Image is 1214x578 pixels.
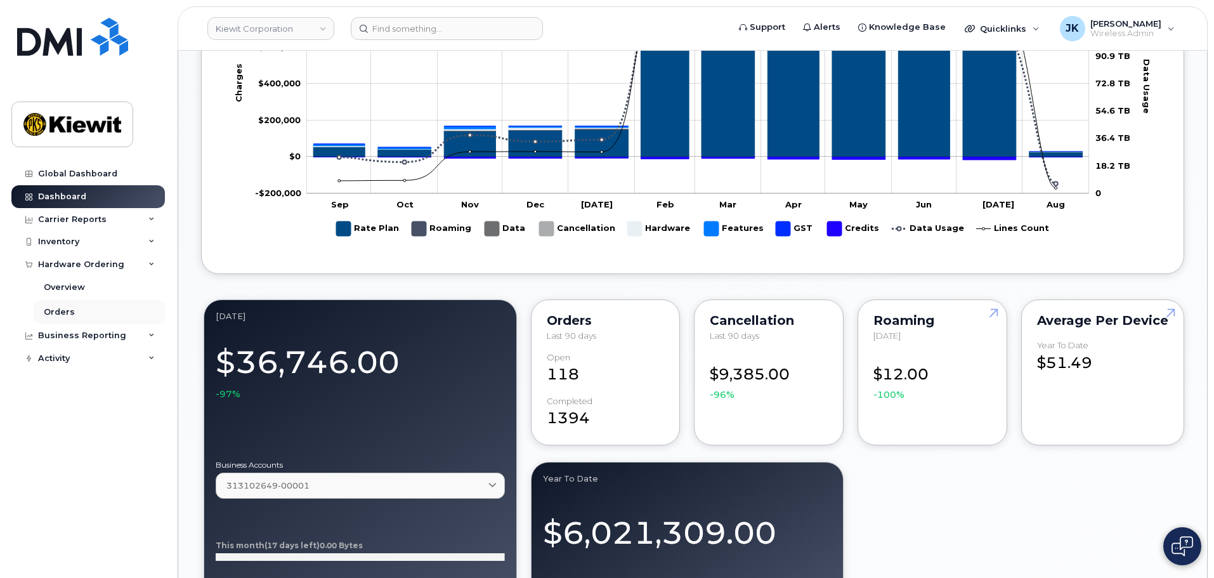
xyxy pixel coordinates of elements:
div: $51.49 [1037,341,1168,374]
span: [PERSON_NAME] [1090,18,1161,29]
span: [DATE] [873,331,901,341]
a: 313102649-00001 [216,473,505,499]
div: $6,021,309.00 [543,499,832,555]
tspan: 90.9 TB [1095,51,1130,61]
g: Lines Count [976,216,1049,241]
img: Open chat [1172,536,1193,556]
span: Alerts [814,21,840,34]
tspan: 18.2 TB [1095,160,1130,170]
tspan: $0 [289,151,301,161]
div: Orders [547,315,665,325]
tspan: 0 [1095,187,1101,197]
tspan: 0.00 Bytes [320,541,363,550]
div: $9,385.00 [710,353,828,402]
a: Alerts [794,15,849,40]
input: Find something... [351,17,543,40]
div: $36,746.00 [216,337,505,400]
tspan: Apr [785,199,802,209]
g: Credits [313,157,1082,159]
div: 1394 [547,397,665,430]
div: $12.00 [873,353,991,402]
tspan: Mar [719,199,736,209]
tspan: Data Usage [1142,58,1152,113]
a: Support [730,15,794,40]
a: Kiewit Corporation [207,17,334,40]
tspan: $600,000 [258,41,301,51]
span: -96% [710,388,734,401]
span: Quicklinks [980,23,1026,34]
g: Legend [336,216,1049,241]
span: Support [750,21,785,34]
span: -100% [873,388,904,401]
div: Year to Date [543,474,832,484]
tspan: 72.8 TB [1095,78,1130,88]
div: Cancellation [710,315,828,325]
tspan: Dec [526,199,545,209]
g: Hardware [627,216,691,241]
span: -97% [216,388,240,400]
div: Year to Date [1037,341,1088,350]
g: Data [485,216,526,241]
span: Last 90 days [547,331,596,341]
tspan: (17 days left) [264,541,320,550]
g: $0 [258,78,301,88]
tspan: Feb [656,199,674,209]
tspan: Oct [396,199,414,209]
g: $0 [258,114,301,124]
div: Open [547,353,570,362]
div: 118 [547,353,665,386]
div: Jamie Krussel [1051,16,1184,41]
tspan: [DATE] [982,199,1014,209]
tspan: Charges [233,63,244,102]
span: Knowledge Base [869,21,946,34]
g: GST [776,216,814,241]
span: 313102649-00001 [226,480,310,492]
div: completed [547,397,592,406]
g: Credits [827,216,879,241]
tspan: This month [216,541,264,550]
tspan: Sep [331,199,349,209]
tspan: May [849,199,868,209]
div: Quicklinks [956,16,1048,41]
a: Knowledge Base [849,15,955,40]
div: Average per Device [1037,315,1168,325]
g: Cancellation [539,216,615,241]
tspan: 54.6 TB [1095,105,1130,115]
tspan: $400,000 [258,78,301,88]
tspan: 36.4 TB [1095,133,1130,143]
g: Features [704,216,764,241]
g: $0 [255,187,301,197]
g: Roaming [412,216,472,241]
span: Last 90 days [710,331,759,341]
tspan: -$200,000 [255,187,301,197]
div: Roaming [873,315,991,325]
tspan: $200,000 [258,114,301,124]
tspan: Jun [916,199,932,209]
tspan: [DATE] [581,199,613,209]
g: Data Usage [892,216,964,241]
span: Wireless Admin [1090,29,1161,39]
span: JK [1066,21,1079,36]
tspan: Nov [461,199,479,209]
tspan: Aug [1046,199,1065,209]
div: August 2025 [216,312,505,322]
label: Business Accounts [216,461,505,469]
g: $0 [258,41,301,51]
g: Rate Plan [336,216,399,241]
